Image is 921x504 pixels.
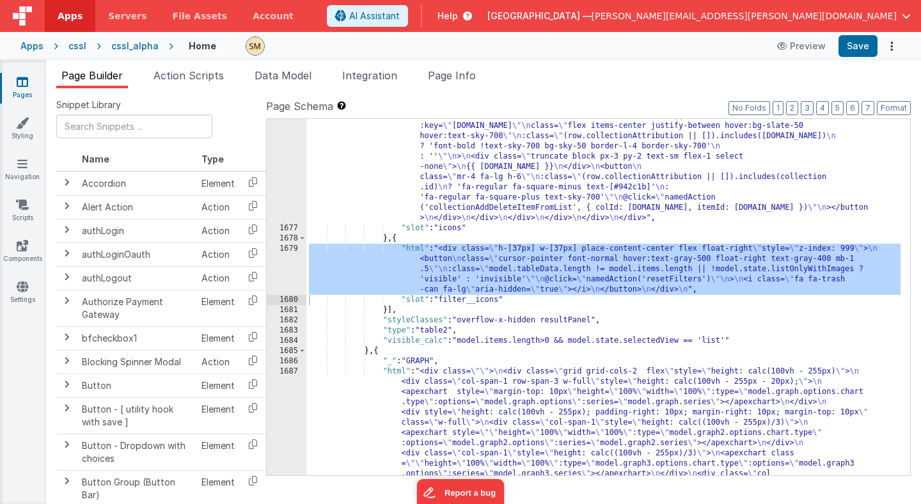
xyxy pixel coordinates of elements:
[77,290,196,326] td: Authorize Payment Gateway
[61,69,123,82] span: Page Builder
[246,37,264,55] img: e9616e60dfe10b317d64a5e98ec8e357
[196,397,240,434] td: Element
[728,101,770,115] button: No Folds
[77,434,196,470] td: Button - Dropdown with choices
[77,195,196,219] td: Alert Action
[77,171,196,196] td: Accordion
[769,36,833,56] button: Preview
[266,98,333,114] span: Page Schema
[846,101,859,115] button: 6
[56,114,212,138] input: Search Snippets ...
[201,154,224,164] span: Type
[77,397,196,434] td: Button - [ utility hook with save ]
[786,101,798,115] button: 2
[487,10,592,22] span: [GEOGRAPHIC_DATA] —
[862,101,874,115] button: 7
[108,10,146,22] span: Servers
[77,374,196,397] td: Button
[267,336,306,346] div: 1684
[77,219,196,242] td: authLogin
[196,350,240,374] td: Action
[327,5,408,27] button: AI Assistant
[349,10,400,22] span: AI Assistant
[68,40,86,52] div: cssl
[196,219,240,242] td: Action
[196,266,240,290] td: Action
[877,101,911,115] button: Format
[196,374,240,397] td: Element
[153,69,224,82] span: Action Scripts
[267,305,306,315] div: 1681
[82,154,109,164] span: Name
[77,242,196,266] td: authLoginOauth
[267,233,306,244] div: 1678
[196,326,240,350] td: Element
[255,69,311,82] span: Data Model
[816,101,829,115] button: 4
[267,295,306,305] div: 1680
[267,346,306,356] div: 1685
[196,434,240,470] td: Element
[487,10,911,22] button: [GEOGRAPHIC_DATA] — [PERSON_NAME][EMAIL_ADDRESS][PERSON_NAME][DOMAIN_NAME]
[801,101,814,115] button: 3
[58,10,83,22] span: Apps
[77,326,196,350] td: bfcheckbox1
[267,356,306,366] div: 1686
[111,40,159,52] div: cssl_alpha
[267,326,306,336] div: 1683
[267,315,306,326] div: 1682
[77,266,196,290] td: authLogout
[196,242,240,266] td: Action
[77,350,196,374] td: Blocking Spinner Modal
[773,101,783,115] button: 1
[592,10,897,22] span: [PERSON_NAME][EMAIL_ADDRESS][PERSON_NAME][DOMAIN_NAME]
[267,244,306,295] div: 1679
[831,101,844,115] button: 5
[838,35,878,57] button: Save
[428,69,476,82] span: Page Info
[196,171,240,196] td: Element
[342,69,397,82] span: Integration
[196,195,240,219] td: Action
[56,98,121,111] span: Snippet Library
[196,290,240,326] td: Element
[267,223,306,233] div: 1677
[189,41,216,51] h4: Home
[173,10,228,22] span: File Assets
[437,10,458,22] span: Help
[883,37,901,55] button: Options
[20,40,43,52] div: Apps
